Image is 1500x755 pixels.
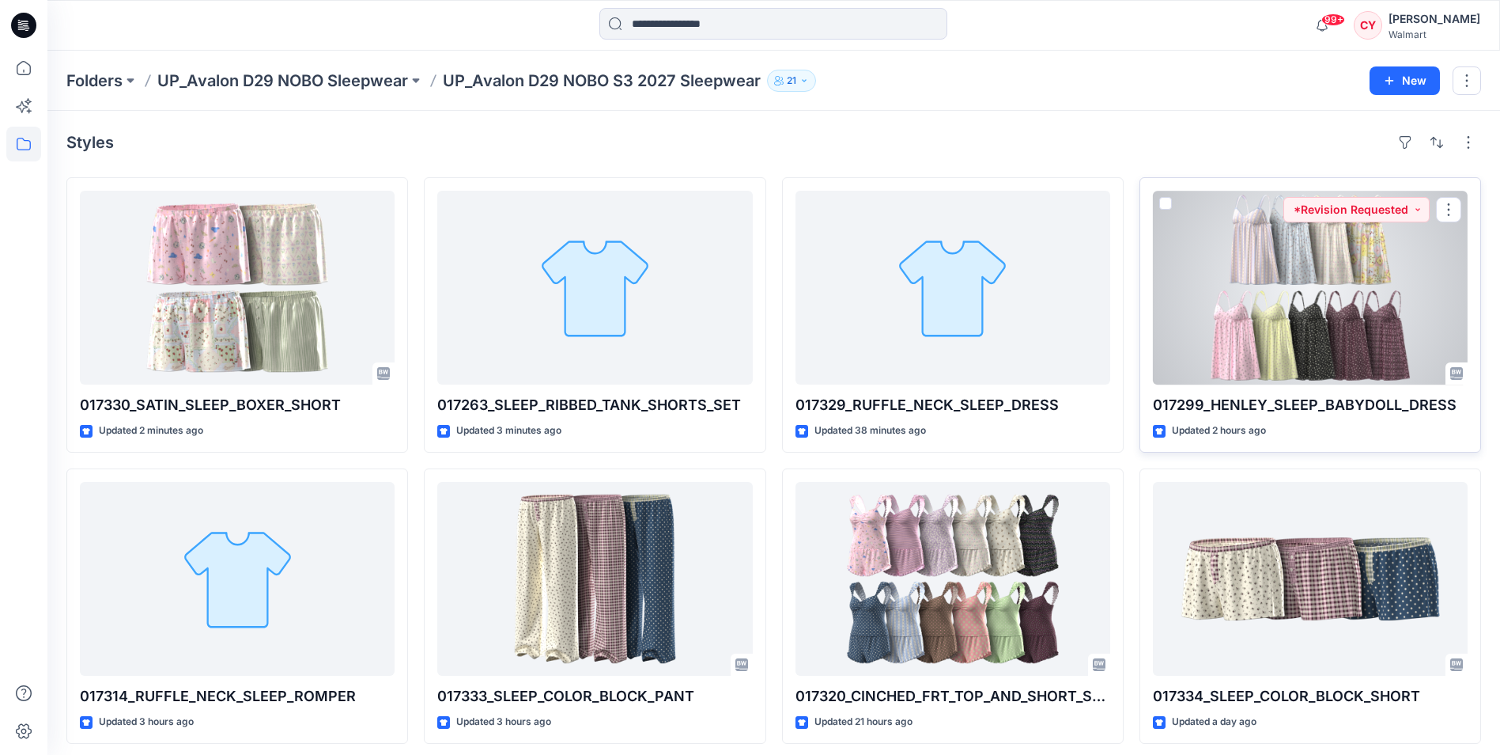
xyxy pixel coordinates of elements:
a: 017320_CINCHED_FRT_TOP_AND_SHORT_SLEEP_SET [795,482,1110,676]
p: 017299_HENLEY_SLEEP_BABYDOLL_DRESS [1153,394,1468,416]
p: 21 [787,72,796,89]
button: New [1370,66,1440,95]
div: CY [1354,11,1382,40]
a: 017334_SLEEP_COLOR_BLOCK_SHORT [1153,482,1468,676]
a: 017333_SLEEP_COLOR_BLOCK_PANT [437,482,752,676]
h4: Styles [66,133,114,152]
div: [PERSON_NAME] [1389,9,1480,28]
p: Updated 3 hours ago [99,714,194,730]
p: 017320_CINCHED_FRT_TOP_AND_SHORT_SLEEP_SET [795,685,1110,708]
div: Walmart [1389,28,1480,40]
p: Updated 3 hours ago [456,714,551,730]
p: 017263_SLEEP_RIBBED_TANK_SHORTS_SET [437,394,752,416]
a: Folders [66,70,123,92]
a: 017299_HENLEY_SLEEP_BABYDOLL_DRESS [1153,191,1468,385]
a: UP_Avalon D29 NOBO Sleepwear [157,70,408,92]
a: 017329_RUFFLE_NECK_SLEEP_DRESS [795,191,1110,385]
p: UP_Avalon D29 NOBO S3 2027 Sleepwear [443,70,761,92]
button: 21 [767,70,816,92]
p: 017333_SLEEP_COLOR_BLOCK_PANT [437,685,752,708]
p: Updated a day ago [1172,714,1256,730]
a: 017314_RUFFLE_NECK_SLEEP_ROMPER [80,482,395,676]
p: Updated 3 minutes ago [456,423,561,439]
p: Updated 38 minutes ago [814,423,926,439]
span: 99+ [1321,13,1345,26]
p: Updated 2 hours ago [1172,423,1266,439]
p: Updated 21 hours ago [814,714,912,730]
a: 017330_SATIN_SLEEP_BOXER_SHORT [80,191,395,385]
p: 017334_SLEEP_COLOR_BLOCK_SHORT [1153,685,1468,708]
p: 017329_RUFFLE_NECK_SLEEP_DRESS [795,394,1110,416]
p: 017330_SATIN_SLEEP_BOXER_SHORT [80,394,395,416]
p: Updated 2 minutes ago [99,423,203,439]
p: 017314_RUFFLE_NECK_SLEEP_ROMPER [80,685,395,708]
a: 017263_SLEEP_RIBBED_TANK_SHORTS_SET [437,191,752,385]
